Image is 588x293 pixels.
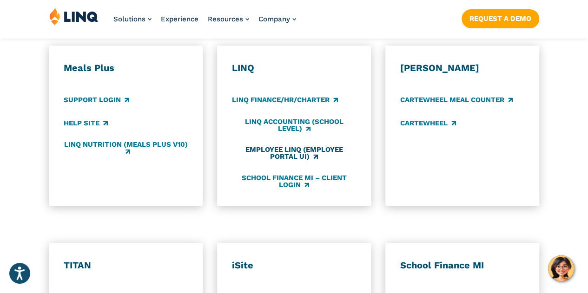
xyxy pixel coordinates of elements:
a: CARTEWHEEL [400,118,456,128]
a: LINQ Accounting (school level) [232,118,356,133]
a: Help Site [64,118,108,128]
h3: School Finance MI [400,260,524,272]
h3: iSite [232,260,356,272]
a: Support Login [64,95,129,105]
a: Employee LINQ (Employee Portal UI) [232,146,356,161]
h3: Meals Plus [64,62,188,74]
a: CARTEWHEEL Meal Counter [400,95,513,105]
h3: TITAN [64,260,188,272]
nav: Button Navigation [462,7,539,28]
h3: [PERSON_NAME] [400,62,524,74]
span: Company [258,15,290,23]
a: LINQ Finance/HR/Charter [232,95,338,105]
img: LINQ | K‑12 Software [49,7,99,25]
span: Solutions [113,15,145,23]
span: Resources [208,15,243,23]
button: Hello, have a question? Let’s chat. [548,255,574,281]
a: Solutions [113,15,152,23]
a: Company [258,15,296,23]
a: LINQ Nutrition (Meals Plus v10) [64,141,188,156]
nav: Primary Navigation [113,7,296,38]
a: Resources [208,15,249,23]
h3: LINQ [232,62,356,74]
a: Experience [161,15,198,23]
a: Request a Demo [462,9,539,28]
a: School Finance MI – Client Login [232,174,356,189]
